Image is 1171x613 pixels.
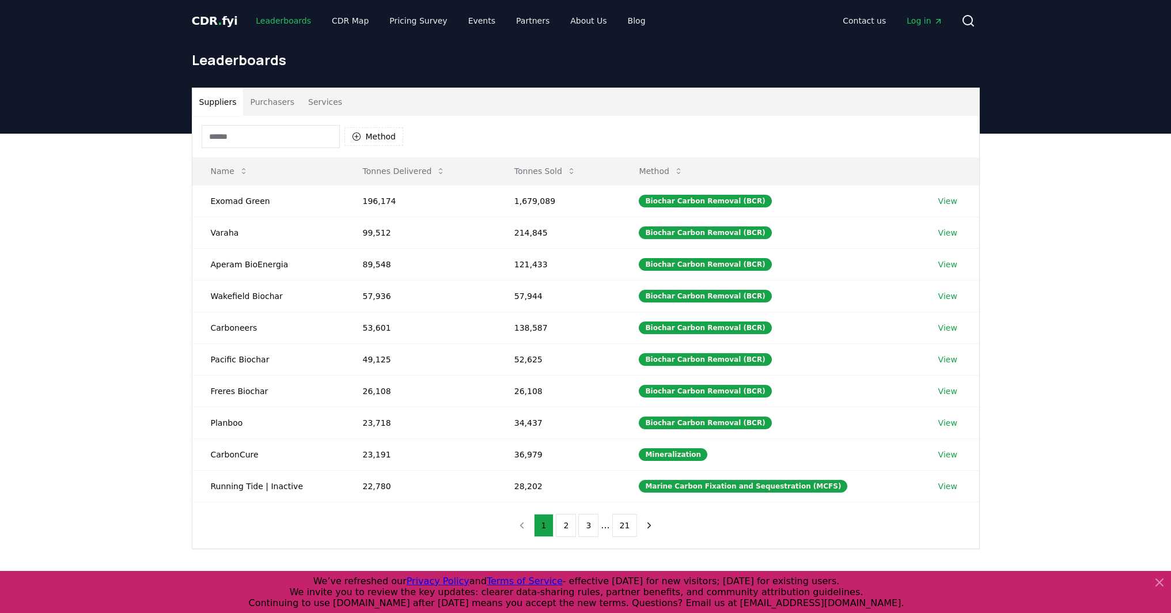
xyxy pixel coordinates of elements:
[639,353,771,366] div: Biochar Carbon Removal (BCR)
[192,13,238,29] a: CDR.fyi
[630,160,692,183] button: Method
[601,519,609,532] li: ...
[496,217,621,248] td: 214,845
[938,322,957,334] a: View
[192,248,344,280] td: Aperam BioEnergia
[639,321,771,334] div: Biochar Carbon Removal (BCR)
[344,375,496,407] td: 26,108
[578,514,598,537] button: 3
[561,10,616,31] a: About Us
[639,417,771,429] div: Biochar Carbon Removal (BCR)
[612,514,638,537] button: 21
[907,15,942,27] span: Log in
[380,10,456,31] a: Pricing Survey
[496,343,621,375] td: 52,625
[243,88,301,116] button: Purchasers
[639,258,771,271] div: Biochar Carbon Removal (BCR)
[496,375,621,407] td: 26,108
[192,312,344,343] td: Carboneers
[938,195,957,207] a: View
[459,10,505,31] a: Events
[496,438,621,470] td: 36,979
[507,10,559,31] a: Partners
[344,185,496,217] td: 196,174
[639,514,659,537] button: next page
[192,438,344,470] td: CarbonCure
[833,10,952,31] nav: Main
[192,470,344,502] td: Running Tide | Inactive
[323,10,378,31] a: CDR Map
[218,14,222,28] span: .
[938,290,957,302] a: View
[639,226,771,239] div: Biochar Carbon Removal (BCR)
[639,290,771,302] div: Biochar Carbon Removal (BCR)
[344,127,404,146] button: Method
[639,448,707,461] div: Mineralization
[344,312,496,343] td: 53,601
[938,259,957,270] a: View
[833,10,895,31] a: Contact us
[344,470,496,502] td: 22,780
[301,88,349,116] button: Services
[247,10,320,31] a: Leaderboards
[192,280,344,312] td: Wakefield Biochar
[505,160,585,183] button: Tonnes Sold
[247,10,654,31] nav: Main
[192,88,244,116] button: Suppliers
[534,514,554,537] button: 1
[192,407,344,438] td: Planboo
[192,51,980,69] h1: Leaderboards
[496,185,621,217] td: 1,679,089
[344,248,496,280] td: 89,548
[938,385,957,397] a: View
[496,248,621,280] td: 121,433
[619,10,655,31] a: Blog
[496,470,621,502] td: 28,202
[354,160,455,183] button: Tonnes Delivered
[192,14,238,28] span: CDR fyi
[192,343,344,375] td: Pacific Biochar
[938,227,957,239] a: View
[192,217,344,248] td: Varaha
[938,480,957,492] a: View
[192,185,344,217] td: Exomad Green
[192,375,344,407] td: Freres Biochar
[344,407,496,438] td: 23,718
[639,195,771,207] div: Biochar Carbon Removal (BCR)
[344,217,496,248] td: 99,512
[897,10,952,31] a: Log in
[496,407,621,438] td: 34,437
[938,449,957,460] a: View
[938,417,957,429] a: View
[496,280,621,312] td: 57,944
[344,280,496,312] td: 57,936
[496,312,621,343] td: 138,587
[639,385,771,398] div: Biochar Carbon Removal (BCR)
[938,354,957,365] a: View
[202,160,257,183] button: Name
[344,343,496,375] td: 49,125
[639,480,847,493] div: Marine Carbon Fixation and Sequestration (MCFS)
[344,438,496,470] td: 23,191
[556,514,576,537] button: 2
